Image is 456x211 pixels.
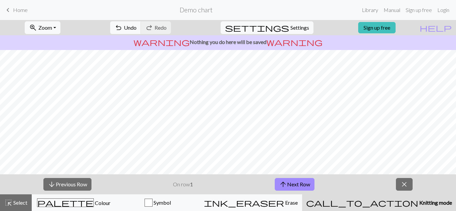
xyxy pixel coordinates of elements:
[204,198,284,207] span: ink_eraser
[275,178,314,191] button: Next Row
[29,23,37,32] span: zoom_in
[290,24,309,32] span: Settings
[200,194,302,211] button: Erase
[32,194,116,211] button: Colour
[13,7,28,13] span: Home
[306,198,418,207] span: call_to_action
[359,3,381,17] a: Library
[134,37,190,47] span: warning
[221,21,313,34] button: SettingsSettings
[266,37,322,47] span: warning
[418,199,452,206] span: Knitting mode
[115,23,123,32] span: undo
[420,23,452,32] span: help
[153,199,171,206] span: Symbol
[3,38,453,46] p: Nothing you do here will be saved
[381,3,403,17] a: Manual
[4,198,12,207] span: highlight_alt
[180,6,213,14] h2: Demo chart
[173,180,193,188] p: On row
[403,3,435,17] a: Sign up free
[110,21,141,34] button: Undo
[435,3,452,17] a: Login
[116,194,200,211] button: Symbol
[358,22,396,33] a: Sign up free
[43,178,91,191] button: Previous Row
[37,198,93,207] span: palette
[302,194,456,211] button: Knitting mode
[38,24,52,31] span: Zoom
[25,21,60,34] button: Zoom
[225,23,289,32] span: settings
[279,180,287,189] span: arrow_upward
[12,199,27,206] span: Select
[190,181,193,187] strong: 1
[4,4,28,16] a: Home
[225,24,289,32] i: Settings
[124,24,137,31] span: Undo
[284,199,298,206] span: Erase
[400,180,408,189] span: close
[48,180,56,189] span: arrow_downward
[4,5,12,15] span: keyboard_arrow_left
[94,200,110,206] span: Colour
